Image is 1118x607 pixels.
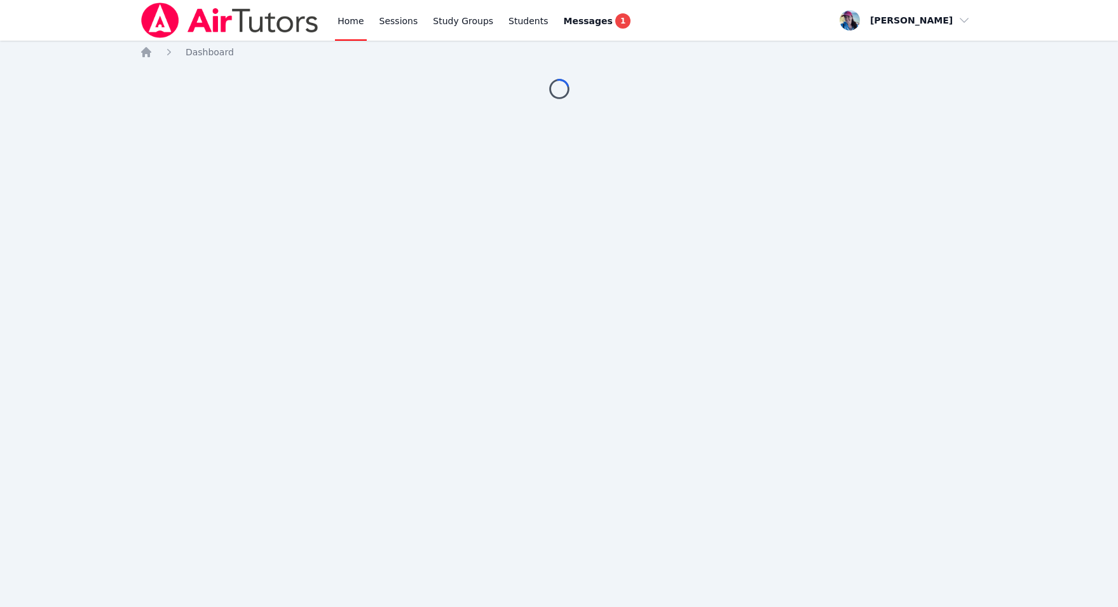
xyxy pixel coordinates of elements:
[140,3,320,38] img: Air Tutors
[564,15,613,27] span: Messages
[186,47,234,57] span: Dashboard
[140,46,978,58] nav: Breadcrumb
[615,13,631,29] span: 1
[186,46,234,58] a: Dashboard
